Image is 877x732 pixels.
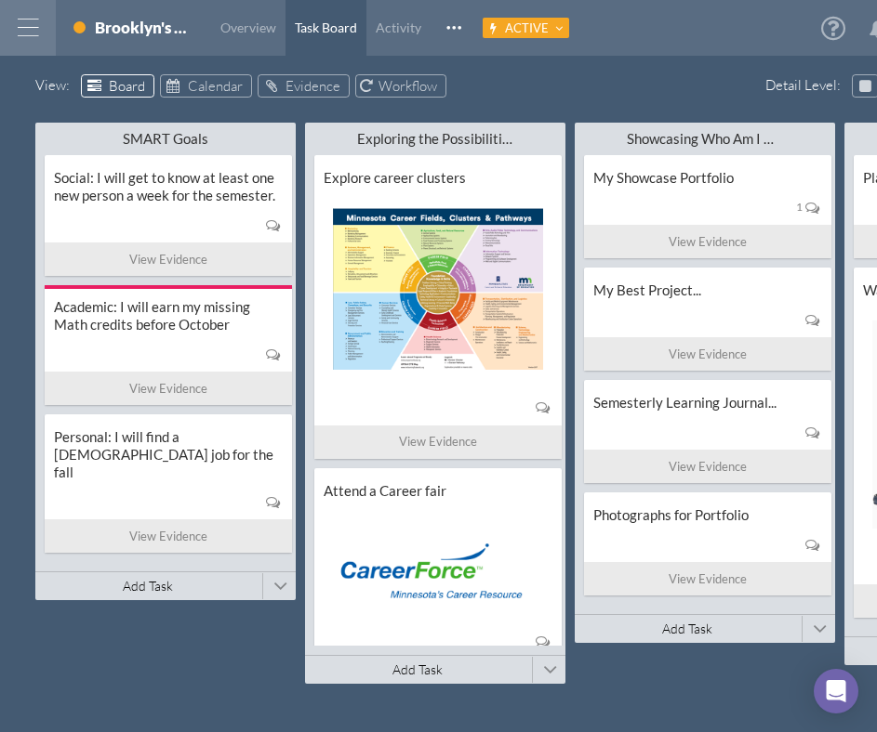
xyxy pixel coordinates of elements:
[324,169,552,187] div: Explore career clusters
[35,572,260,600] button: Add Task
[188,77,243,95] span: Calendar
[295,20,357,35] span: Task Board
[109,77,145,95] span: Board
[123,578,173,594] span: Add Task
[505,20,549,35] span: Active
[129,527,207,546] span: View Evidence
[81,74,154,98] a: Board
[54,169,283,204] div: Social: I will get to know at least one new person a week for the semester.
[87,130,244,148] div: SMART Goals
[593,394,822,412] div: Semesterly Learning Journal...
[333,208,543,370] img: summary thumbnail
[160,74,252,98] a: Calendar
[379,77,437,95] span: Workflow
[95,18,197,43] div: Brooklyn's Annual Learning Plan
[54,298,283,333] div: Academic: I will earn my missing Math credits before October
[376,20,421,35] span: Activity
[220,20,276,35] span: Overview
[333,521,543,605] img: summary thumbnail
[796,202,803,213] span: 1
[324,482,552,500] div: Attend a Career fair
[392,661,443,677] span: Add Task
[129,250,207,269] span: View Evidence
[627,130,783,148] div: Showcasing Who Am I & My Learnings
[54,428,283,481] div: Personal: I will find a [DEMOGRAPHIC_DATA] job for the fall
[593,169,822,187] div: My Showcase Portfolio
[669,232,747,252] span: View Evidence
[669,345,747,364] span: View Evidence
[258,74,350,98] a: Evidence
[355,74,446,98] a: Workflow
[575,615,800,643] button: Add Task
[814,669,858,713] div: Open Intercom Messenger
[765,74,846,97] span: Detail Level :
[483,18,569,38] button: Active
[95,18,197,37] div: Brooklyn's Annual Learning Plan
[35,74,75,97] span: View :
[129,379,207,399] span: View Evidence
[669,457,747,477] span: View Evidence
[662,621,712,636] span: Add Task
[305,656,530,684] button: Add Task
[669,569,747,589] span: View Evidence
[286,77,340,95] span: Evidence
[593,506,822,524] div: Photographs for Portfolio
[357,130,513,148] div: Exploring the Possibilities
[399,432,477,451] span: View Evidence
[593,281,822,299] div: My Best Project...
